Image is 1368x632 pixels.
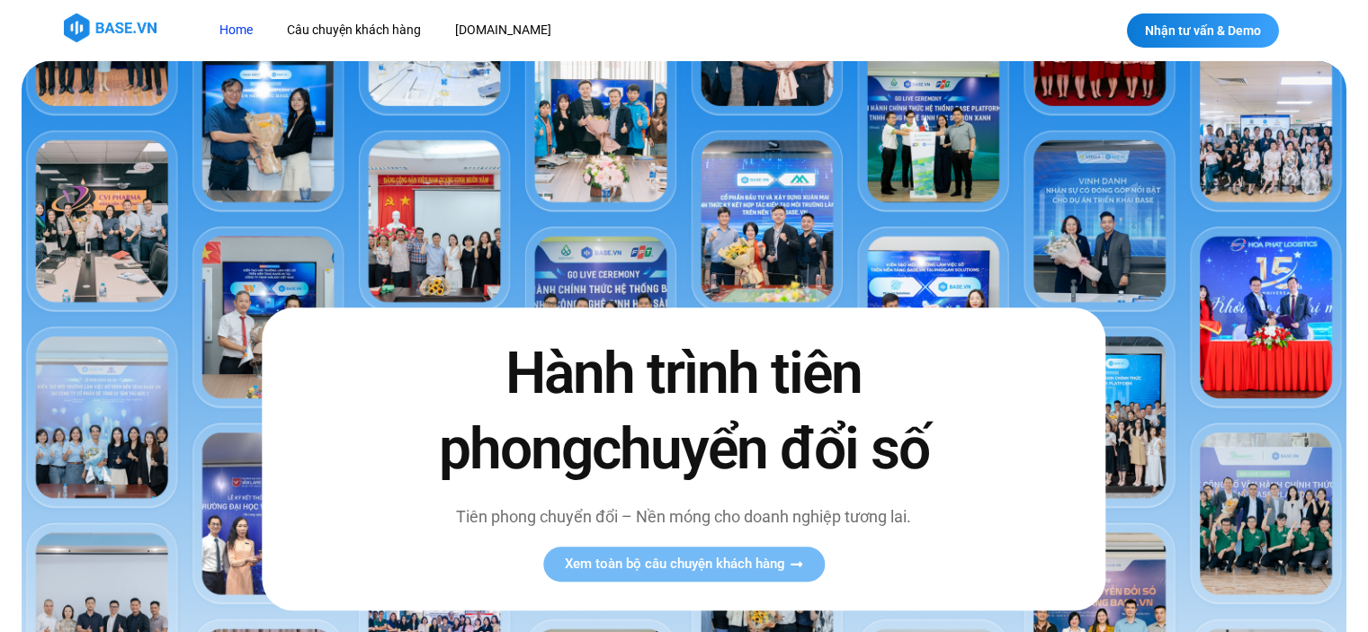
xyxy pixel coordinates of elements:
[206,13,827,47] nav: Menu
[1145,24,1261,37] span: Nhận tư vấn & Demo
[273,13,434,47] a: Câu chuyện khách hàng
[543,547,825,582] a: Xem toàn bộ câu chuyện khách hàng
[592,415,929,483] span: chuyển đổi số
[565,557,785,571] span: Xem toàn bộ câu chuyện khách hàng
[1127,13,1279,48] a: Nhận tư vấn & Demo
[442,13,565,47] a: [DOMAIN_NAME]
[400,504,967,529] p: Tiên phong chuyển đổi – Nền móng cho doanh nghiệp tương lai.
[400,337,967,486] h2: Hành trình tiên phong
[206,13,266,47] a: Home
